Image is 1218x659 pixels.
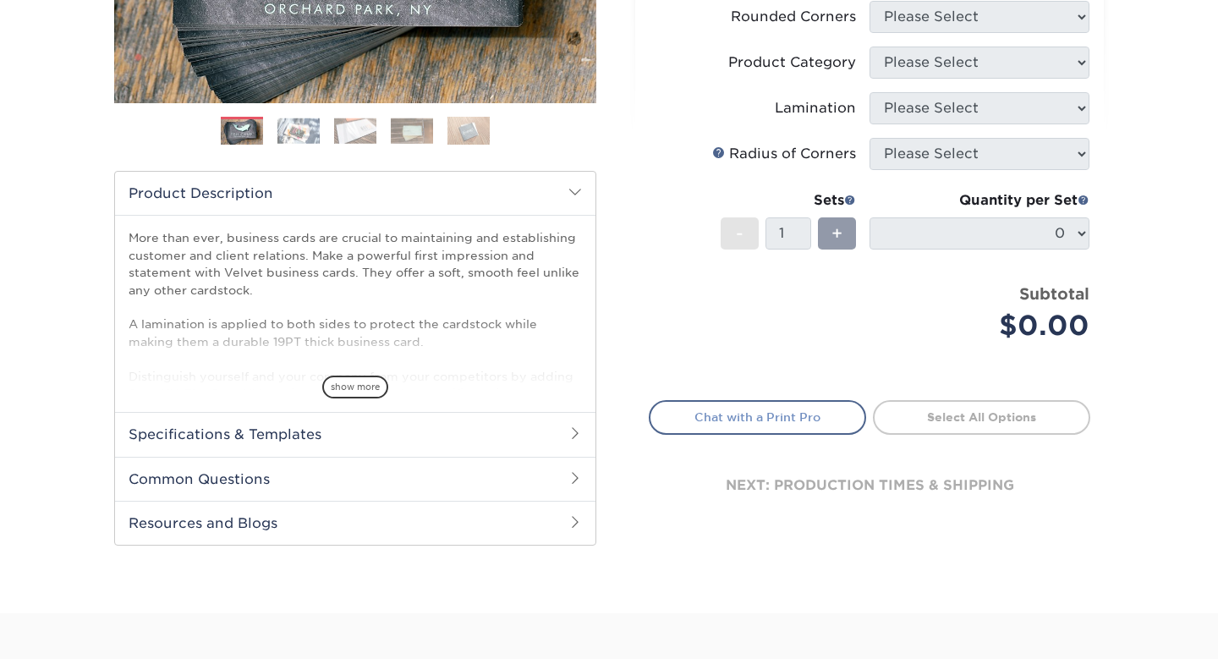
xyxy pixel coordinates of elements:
h2: Product Description [115,172,595,215]
span: show more [322,376,388,398]
span: - [736,221,743,246]
span: + [831,221,842,246]
p: More than ever, business cards are crucial to maintaining and establishing customer and client re... [129,229,582,505]
img: Business Cards 04 [391,118,433,144]
div: Radius of Corners [712,144,856,164]
div: Quantity per Set [870,190,1089,211]
a: Select All Options [873,400,1090,434]
h2: Resources and Blogs [115,501,595,545]
img: Business Cards 02 [277,118,320,144]
div: Rounded Corners [731,7,856,27]
a: Chat with a Print Pro [649,400,866,434]
h2: Specifications & Templates [115,412,595,456]
div: Sets [721,190,856,211]
div: $0.00 [882,305,1089,346]
div: Lamination [775,98,856,118]
img: Business Cards 03 [334,118,376,144]
img: Business Cards 01 [221,111,263,153]
img: Business Cards 05 [447,116,490,146]
h2: Common Questions [115,457,595,501]
div: Product Category [728,52,856,73]
strong: Subtotal [1019,284,1089,303]
div: next: production times & shipping [649,435,1090,536]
